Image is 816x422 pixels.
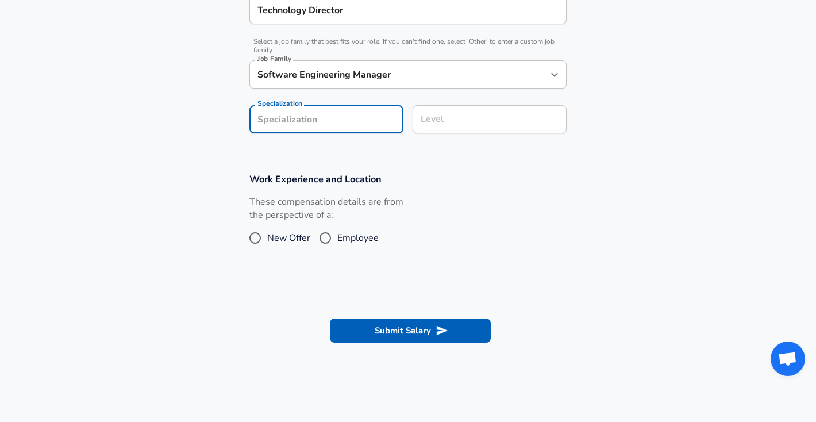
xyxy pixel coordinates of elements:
[249,105,403,133] input: Specialization
[249,172,567,186] h3: Work Experience and Location
[418,110,561,128] input: L3
[255,1,561,19] input: Software Engineer
[337,231,379,245] span: Employee
[257,55,291,62] label: Job Family
[546,67,563,83] button: Open
[249,195,403,222] label: These compensation details are from the perspective of a:
[330,319,491,343] button: Submit Salary
[249,37,567,55] span: Select a job family that best fits your role. If you can't find one, select 'Other' to enter a cu...
[255,66,544,83] input: Software Engineer
[267,231,310,245] span: New Offer
[257,100,302,107] label: Specialization
[771,342,805,376] div: Open chat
